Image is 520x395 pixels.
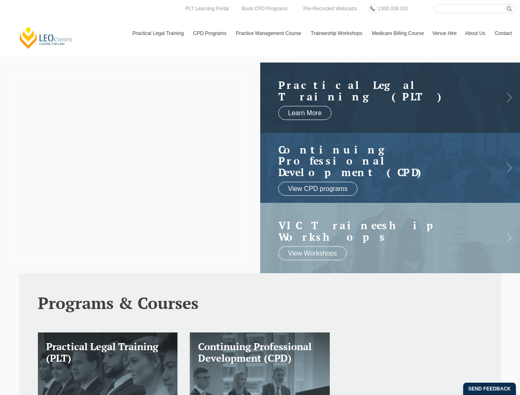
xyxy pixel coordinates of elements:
[278,79,486,102] a: Practical LegalTraining (PLT)
[278,246,347,260] a: View Workshops
[278,182,358,196] a: View CPD programs
[428,21,461,45] a: Venue Hire
[301,4,359,13] a: Pre-Recorded Webcasts
[461,21,490,45] a: About Us
[278,79,486,102] h2: Practical Legal Training (PLT)
[376,4,410,13] a: 1300 039 031
[46,341,170,365] h3: Practical Legal Training (PLT)
[278,144,486,178] h2: Continuing Professional Development (CPD)
[240,4,289,13] a: Book CPD Programs
[368,21,428,45] a: Medicare Billing Course
[307,21,368,45] a: Traineeship Workshops
[19,26,73,49] a: [PERSON_NAME] Centre for Law
[378,6,408,12] span: 1300 039 031
[128,21,189,45] a: Practical Legal Training
[278,220,486,242] a: VIC Traineeship Workshops
[189,21,232,45] a: CPD Programs
[183,4,231,13] a: PLT Learning Portal
[278,106,332,120] a: Learn More
[38,294,483,312] h2: Programs & Courses
[278,144,486,178] a: Continuing ProfessionalDevelopment (CPD)
[232,21,307,45] a: Practice Management Course
[198,341,322,365] h3: Continuing Professional Development (CPD)
[491,21,516,45] a: Contact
